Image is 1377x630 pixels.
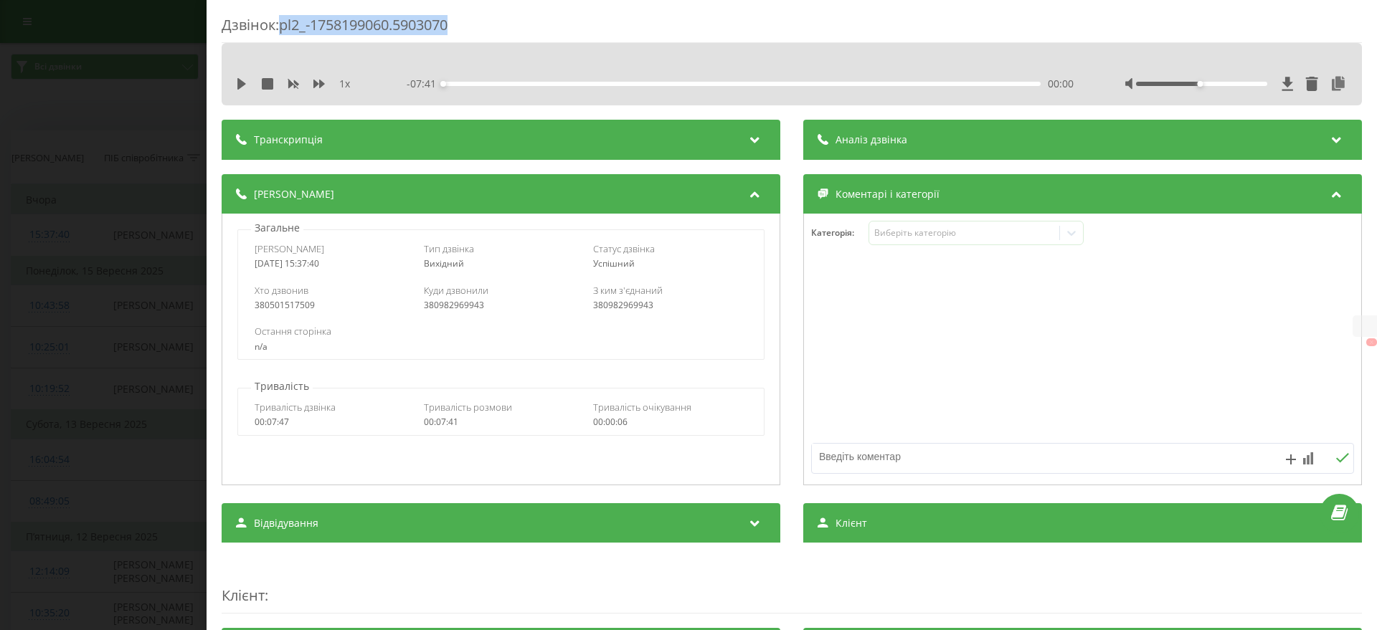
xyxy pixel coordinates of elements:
[424,284,488,297] span: Куди дзвонили
[593,257,635,269] span: Успішний
[424,417,578,427] div: 00:07:41
[593,284,663,297] span: З ким з'єднаний
[255,300,409,310] div: 380501517509
[874,227,1054,239] div: Виберіть категорію
[593,242,655,255] span: Статус дзвінка
[222,15,1362,43] div: Дзвінок : pl2_-1758199060.5903070
[222,557,1362,614] div: :
[811,228,869,238] h4: Категорія :
[836,187,940,201] span: Коментарі і категорії
[424,401,512,414] span: Тривалість розмови
[251,221,303,235] p: Загальне
[255,284,308,297] span: Хто дзвонив
[254,187,334,201] span: [PERSON_NAME]
[593,300,747,310] div: 380982969943
[1198,81,1203,87] div: Accessibility label
[836,516,867,530] span: Клієнт
[254,516,318,530] span: Відвідування
[424,242,474,255] span: Тип дзвінка
[255,342,747,352] div: n/a
[251,379,313,393] p: Тривалість
[222,586,265,605] span: Клієнт
[424,300,578,310] div: 380982969943
[255,325,331,338] span: Остання сторінка
[407,77,443,91] span: - 07:41
[1366,338,1377,346] button: X
[593,417,747,427] div: 00:00:06
[255,242,324,255] span: [PERSON_NAME]
[255,401,336,414] span: Тривалість дзвінка
[255,417,409,427] div: 00:07:47
[254,133,323,147] span: Транскрипція
[424,257,464,269] span: Вихідний
[255,259,409,269] div: [DATE] 15:37:40
[1048,77,1074,91] span: 00:00
[593,401,691,414] span: Тривалість очікування
[339,77,350,91] span: 1 x
[440,81,446,87] div: Accessibility label
[836,133,907,147] span: Аналіз дзвінка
